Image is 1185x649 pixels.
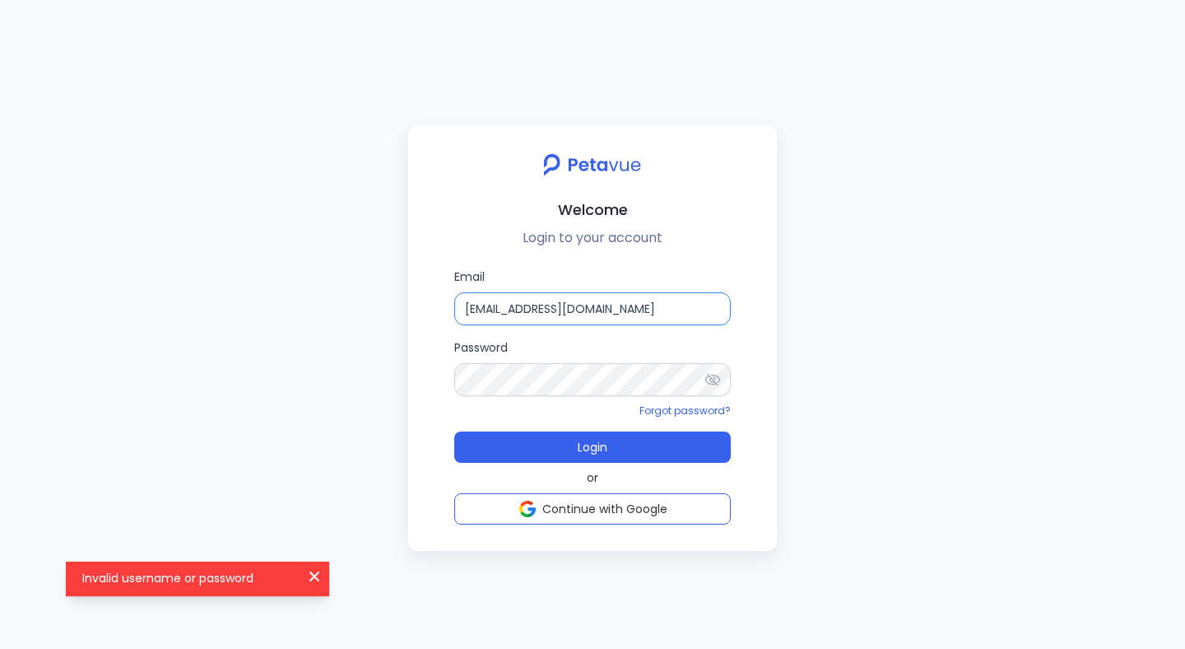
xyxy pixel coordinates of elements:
[578,439,607,455] span: Login
[66,562,329,596] div: Invalid username or password
[421,228,764,248] p: Login to your account
[454,363,731,396] input: Password
[454,432,731,463] button: Login
[454,493,731,525] button: Continue with Google
[454,339,731,396] label: Password
[587,469,598,487] span: or
[421,198,764,222] h2: Welcome
[639,404,731,418] a: Forgot password?
[454,292,731,325] input: Email
[454,268,731,325] label: Email
[82,570,293,586] p: Invalid username or password
[532,145,652,184] img: petavue logo
[542,501,667,517] span: Continue with Google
